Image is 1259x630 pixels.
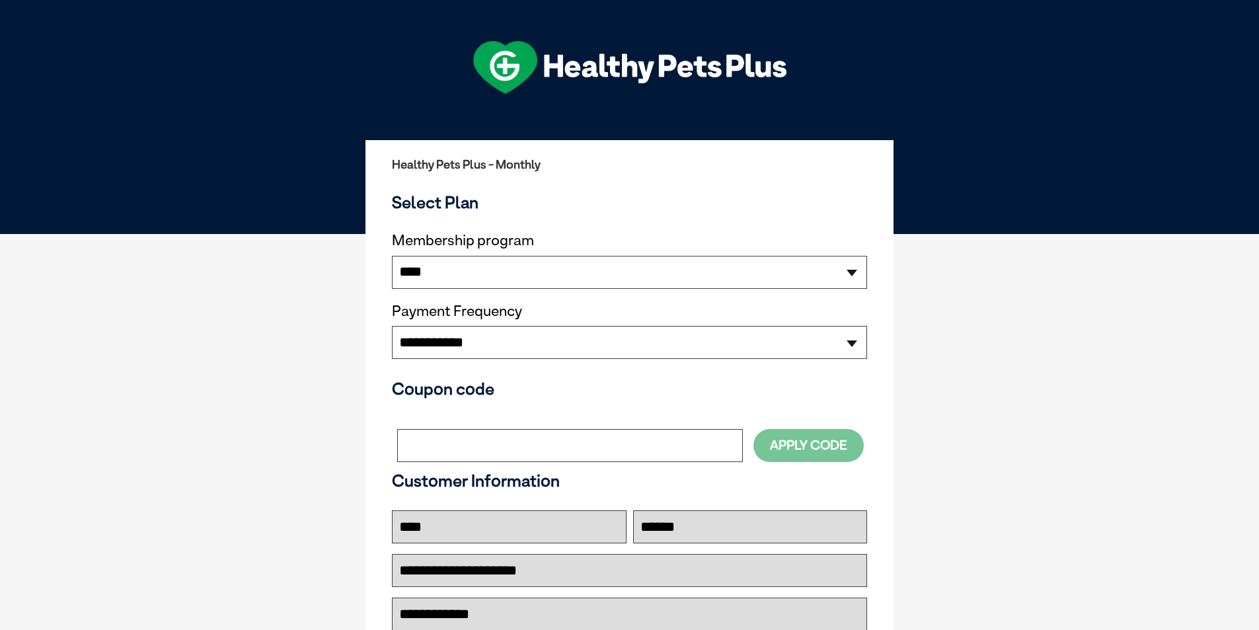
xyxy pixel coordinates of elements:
h2: Healthy Pets Plus - Monthly [392,158,867,171]
h3: Select Plan [392,192,867,212]
label: Payment Frequency [392,303,522,320]
button: Apply Code [753,429,864,461]
h3: Coupon code [392,379,867,399]
label: Membership program [392,232,867,249]
h3: Customer Information [392,471,867,491]
img: hpp-logo-landscape-green-white.png [473,41,786,94]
